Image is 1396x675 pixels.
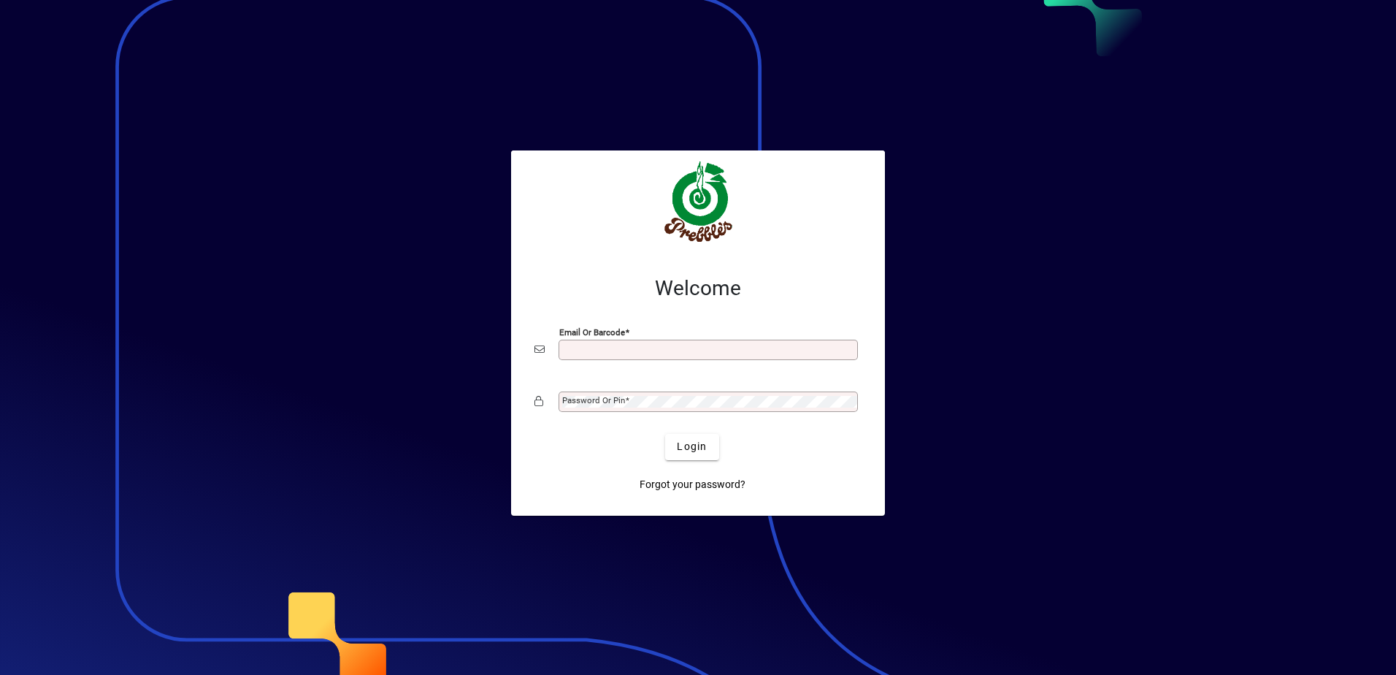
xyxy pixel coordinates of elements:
button: Login [665,434,718,460]
h2: Welcome [534,276,862,301]
span: Login [677,439,707,454]
mat-label: Password or Pin [562,395,625,405]
span: Forgot your password? [640,477,745,492]
mat-label: Email or Barcode [559,327,625,337]
a: Forgot your password? [634,472,751,498]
